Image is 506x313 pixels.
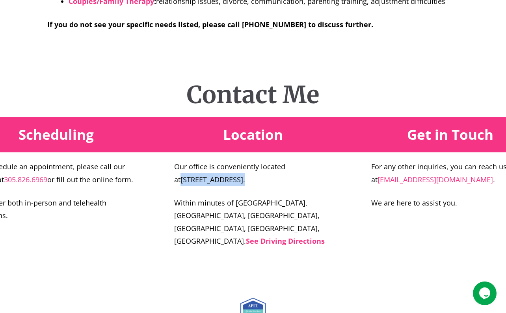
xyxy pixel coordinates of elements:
h2: Location [223,126,283,143]
a: See Driving Directions [246,236,325,246]
p: We are here to assist you. [371,196,457,209]
iframe: chat widget [473,282,498,305]
h2: Get in Touch [407,126,493,143]
p: Our office is conveniently located at . [174,160,332,186]
h2: Scheduling [19,126,94,143]
p: Within minutes of [GEOGRAPHIC_DATA], [GEOGRAPHIC_DATA], [GEOGRAPHIC_DATA], [GEOGRAPHIC_DATA], [GE... [174,196,332,248]
strong: If you do not see your specific needs listed, please call [PHONE_NUMBER] to discuss further. [47,20,373,29]
a: [STREET_ADDRESS] [180,175,243,184]
a: [EMAIL_ADDRESS][DOMAIN_NAME] [378,175,493,184]
a: 305.826.6969 [4,175,47,184]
